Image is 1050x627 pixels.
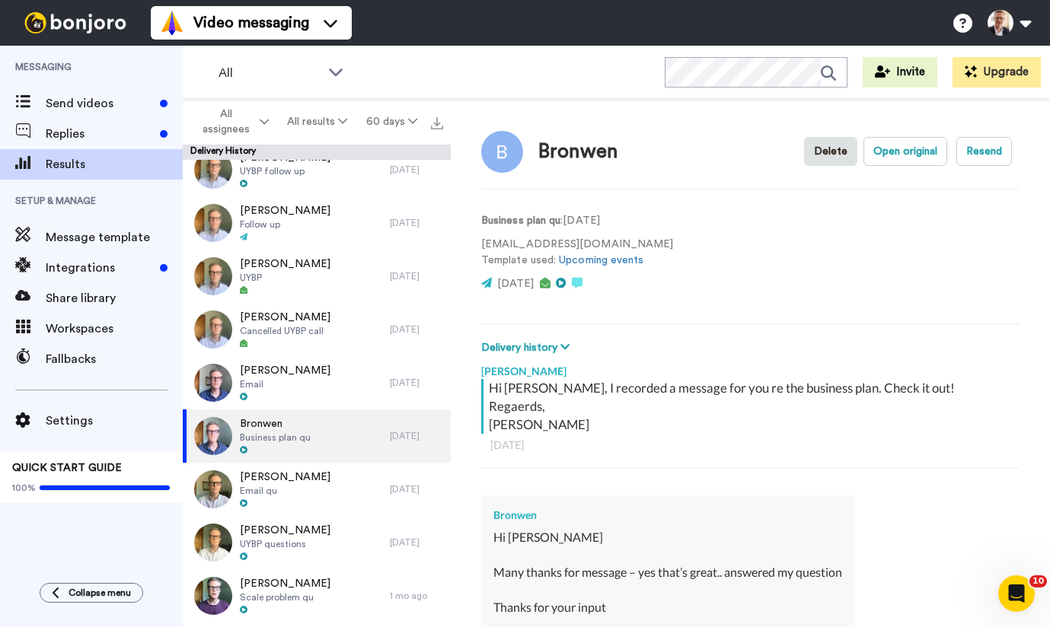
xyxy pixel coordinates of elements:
[490,438,1010,453] div: [DATE]
[46,155,183,173] span: Results
[240,469,330,485] span: [PERSON_NAME]
[956,137,1012,166] button: Resend
[40,583,143,603] button: Collapse menu
[481,131,523,173] img: Image of Bronwen
[240,523,330,538] span: [PERSON_NAME]
[183,356,451,409] a: [PERSON_NAME]Email[DATE]
[186,100,278,143] button: All assignees
[481,215,560,226] strong: Business plan qu
[240,538,330,550] span: UYBP questions
[240,218,330,231] span: Follow up
[240,272,330,284] span: UYBP
[183,569,451,622] a: [PERSON_NAME]Scale problem qu1 mo ago
[240,576,330,591] span: [PERSON_NAME]
[183,409,451,463] a: BronwenBusiness plan qu[DATE]
[194,364,232,402] img: 20c63006-21e2-4217-8cd2-598e10ab8a3f-thumb.jpg
[183,145,451,160] div: Delivery History
[183,463,451,516] a: [PERSON_NAME]Email qu[DATE]
[357,108,426,135] button: 60 days
[194,417,232,455] img: 4d036e7b-7612-4704-ab83-287bf095bdc8-thumb.jpg
[493,508,842,523] div: Bronwen
[426,110,448,133] button: Export all results that match these filters now.
[240,485,330,497] span: Email qu
[278,108,356,135] button: All results
[240,325,330,337] span: Cancelled UYBP call
[804,137,857,166] button: Delete
[240,431,311,444] span: Business plan qu
[390,483,443,495] div: [DATE]
[1029,575,1047,587] span: 10
[481,339,574,356] button: Delivery history
[194,257,232,295] img: c5acd3a1-88ba-4435-91b4-ba4d438e97f8-thumb.jpg
[240,378,330,390] span: Email
[69,587,131,599] span: Collapse menu
[863,57,937,88] button: Invite
[46,320,183,338] span: Workspaces
[863,137,947,166] button: Open original
[390,164,443,176] div: [DATE]
[194,524,232,562] img: dc75c52d-33e9-4c56-8d9d-c1356329a9d2-thumb.jpg
[497,278,534,289] span: [DATE]
[240,363,330,378] span: [PERSON_NAME]
[390,323,443,336] div: [DATE]
[390,377,443,389] div: [DATE]
[183,143,451,196] a: [PERSON_NAME]UYBP follow up[DATE]
[194,151,232,189] img: 24aa6180-da43-4975-97eb-6a72442a14e5-thumb.jpg
[194,310,232,349] img: c8011a79-1fa3-4108-a329-f523d882231b-thumb.jpg
[183,303,451,356] a: [PERSON_NAME]Cancelled UYBP call[DATE]
[46,94,154,113] span: Send videos
[240,165,330,177] span: UYBP follow up
[240,203,330,218] span: [PERSON_NAME]
[390,430,443,442] div: [DATE]
[183,516,451,569] a: [PERSON_NAME]UYBP questions[DATE]
[18,12,132,33] img: bj-logo-header-white.svg
[240,310,330,325] span: [PERSON_NAME]
[240,416,311,431] span: Bronwen
[559,255,643,266] a: Upcoming events
[46,259,154,277] span: Integrations
[46,289,183,307] span: Share library
[194,204,232,242] img: d4c24b5f-6502-4cea-a28b-2c6893bda223-thumb.jpg
[431,117,443,129] img: export.svg
[193,12,309,33] span: Video messaging
[481,356,1020,379] div: [PERSON_NAME]
[538,141,618,163] div: Bronwen
[46,412,183,430] span: Settings
[481,237,673,269] p: [EMAIL_ADDRESS][DOMAIN_NAME] Template used:
[219,64,321,82] span: All
[183,250,451,303] a: [PERSON_NAME]UYBP[DATE]
[953,57,1041,88] button: Upgrade
[240,591,330,603] span: Scale problem qu
[390,590,443,602] div: 1 mo ago
[194,470,232,508] img: 6219862e-4e90-4a14-aedf-d3925a679173-thumb.jpg
[194,577,232,615] img: 61c924d7-09f2-4ad4-82b4-442267cedb8e-thumb.jpg
[46,228,183,247] span: Message template
[390,270,443,282] div: [DATE]
[46,125,154,143] span: Replies
[12,463,122,473] span: QUICK START GUIDE
[390,536,443,549] div: [DATE]
[46,350,183,368] span: Fallbacks
[481,213,673,229] p: : [DATE]
[998,575,1035,612] iframe: Intercom live chat
[195,107,257,137] span: All assignees
[183,196,451,250] a: [PERSON_NAME]Follow up[DATE]
[390,217,443,229] div: [DATE]
[12,482,36,494] span: 100%
[489,379,1016,434] div: Hi [PERSON_NAME], I recorded a message for you re the business plan. Check it out! Regaerds, [PER...
[160,11,184,35] img: vm-color.svg
[240,256,330,272] span: [PERSON_NAME]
